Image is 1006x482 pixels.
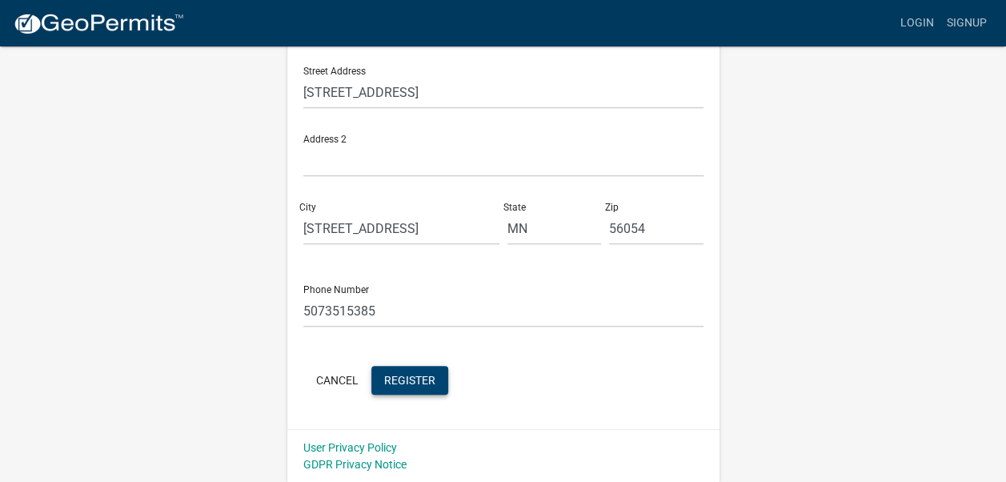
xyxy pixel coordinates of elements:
a: GDPR Privacy Notice [303,458,407,471]
button: Cancel [303,366,371,395]
a: User Privacy Policy [303,441,397,454]
button: Register [371,366,448,395]
a: Login [894,8,940,38]
span: Register [384,373,435,386]
a: Signup [940,8,993,38]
